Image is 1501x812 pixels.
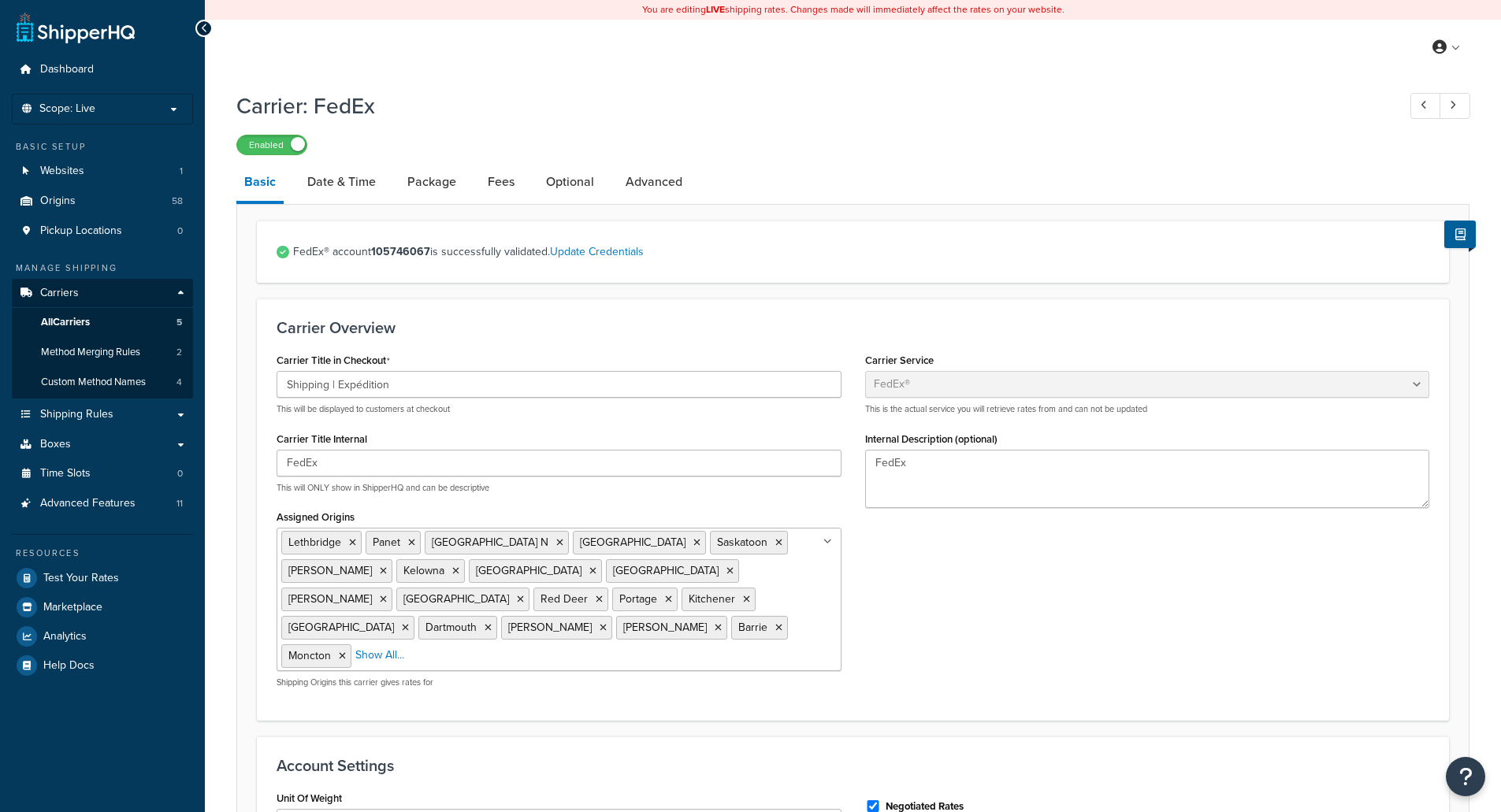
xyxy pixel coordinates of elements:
[277,482,842,494] p: This will ONLY show in ShipperHQ and can be descriptive
[12,368,193,397] a: Custom Method Names4
[580,534,685,551] span: [GEOGRAPHIC_DATA]
[176,497,183,510] span: 11
[12,157,193,186] li: Websites
[12,489,193,518] li: Advanced Features
[237,135,307,154] label: Enabled
[12,593,193,621] a: Marketplace
[738,619,767,636] span: Barrie
[277,511,355,523] label: Assigned Origins
[176,376,182,389] span: 4
[43,572,119,585] span: Test Your Rates
[12,338,193,367] a: Method Merging Rules2
[1444,221,1476,248] button: Show Help Docs
[43,630,87,643] span: Analytics
[40,467,91,480] span: Time Slots
[277,792,342,804] label: Unit Of Weight
[541,591,588,607] span: Red Deer
[40,497,136,510] span: Advanced Features
[277,433,367,445] label: Carrier Title Internal
[12,489,193,518] a: Advanced Features11
[550,243,644,260] a: Update Credentials
[288,591,372,607] span: [PERSON_NAME]
[403,591,509,607] span: [GEOGRAPHIC_DATA]
[41,316,90,329] span: All Carriers
[706,2,725,17] b: LIVE
[12,217,193,246] li: Pickup Locations
[508,619,592,636] span: [PERSON_NAME]
[371,243,430,260] strong: 105746067
[373,534,400,551] span: Panet
[176,316,182,329] span: 5
[12,400,193,429] a: Shipping Rules
[1446,757,1485,796] button: Open Resource Center
[12,187,193,216] a: Origins58
[177,224,183,238] span: 0
[12,430,193,459] a: Boxes
[12,547,193,560] div: Resources
[40,408,113,421] span: Shipping Rules
[12,651,193,680] li: Help Docs
[236,91,1381,121] h1: Carrier: FedEx
[425,619,477,636] span: Dartmouth
[476,562,581,579] span: [GEOGRAPHIC_DATA]
[355,647,404,663] a: Show All...
[1410,93,1441,119] a: Previous Record
[12,279,193,308] a: Carriers
[277,319,1429,336] h3: Carrier Overview
[43,659,95,673] span: Help Docs
[865,450,1430,508] textarea: FedEx
[12,564,193,592] a: Test Your Rates
[288,619,394,636] span: [GEOGRAPHIC_DATA]
[277,757,1429,774] h3: Account Settings
[288,647,331,664] span: Moncton
[12,217,193,246] a: Pickup Locations0
[288,534,341,551] span: Lethbridge
[293,241,1429,263] span: FedEx® account is successfully validated.
[43,601,102,614] span: Marketplace
[40,224,122,238] span: Pickup Locations
[40,165,84,178] span: Websites
[618,163,690,201] a: Advanced
[180,165,183,178] span: 1
[12,157,193,186] a: Websites1
[12,308,193,337] a: AllCarriers5
[40,287,79,300] span: Carriers
[619,591,657,607] span: Portage
[41,346,140,359] span: Method Merging Rules
[403,562,444,579] span: Kelowna
[12,55,193,84] a: Dashboard
[12,338,193,367] li: Method Merging Rules
[538,163,602,201] a: Optional
[432,534,548,551] span: [GEOGRAPHIC_DATA] N
[40,438,71,451] span: Boxes
[399,163,464,201] a: Package
[299,163,384,201] a: Date & Time
[172,195,183,208] span: 58
[12,261,193,275] div: Manage Shipping
[613,562,719,579] span: [GEOGRAPHIC_DATA]
[1440,93,1470,119] a: Next Record
[277,354,390,367] label: Carrier Title in Checkout
[12,622,193,651] li: Analytics
[480,163,522,201] a: Fees
[12,459,193,488] li: Time Slots
[177,467,183,480] span: 0
[623,619,707,636] span: [PERSON_NAME]
[12,368,193,397] li: Custom Method Names
[176,346,182,359] span: 2
[865,354,934,366] label: Carrier Service
[12,140,193,154] div: Basic Setup
[288,562,372,579] span: [PERSON_NAME]
[717,534,767,551] span: Saskatoon
[12,187,193,216] li: Origins
[277,677,842,688] p: Shipping Origins this carrier gives rates for
[39,102,95,116] span: Scope: Live
[12,279,193,399] li: Carriers
[12,459,193,488] a: Time Slots0
[40,195,76,208] span: Origins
